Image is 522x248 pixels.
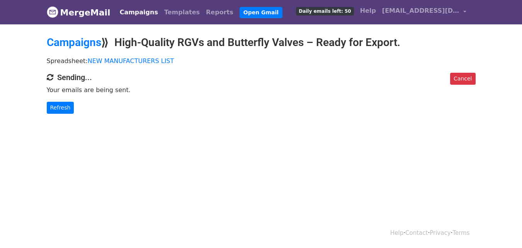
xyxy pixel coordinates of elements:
span: Daily emails left: 50 [296,7,354,15]
p: Spreadsheet: [47,57,476,65]
a: MergeMail [47,4,111,21]
img: MergeMail logo [47,6,58,18]
a: NEW MANUFACTURERS LIST [88,57,174,65]
a: Refresh [47,102,74,114]
a: Reports [203,5,236,20]
a: Campaigns [47,36,101,49]
a: [EMAIL_ADDRESS][DOMAIN_NAME] [379,3,469,21]
h2: ⟫ High-Quality RGVs and Butterfly Valves – Ready for Export. [47,36,476,49]
a: Daily emails left: 50 [293,3,357,19]
h4: Sending... [47,73,476,82]
span: [EMAIL_ADDRESS][DOMAIN_NAME] [382,6,459,15]
a: Contact [405,229,428,236]
a: Terms [452,229,469,236]
a: Campaigns [117,5,161,20]
a: Cancel [450,73,475,85]
a: Open Gmail [240,7,282,18]
p: Your emails are being sent. [47,86,476,94]
a: Help [390,229,403,236]
a: Help [357,3,379,19]
a: Templates [161,5,203,20]
a: Privacy [430,229,451,236]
